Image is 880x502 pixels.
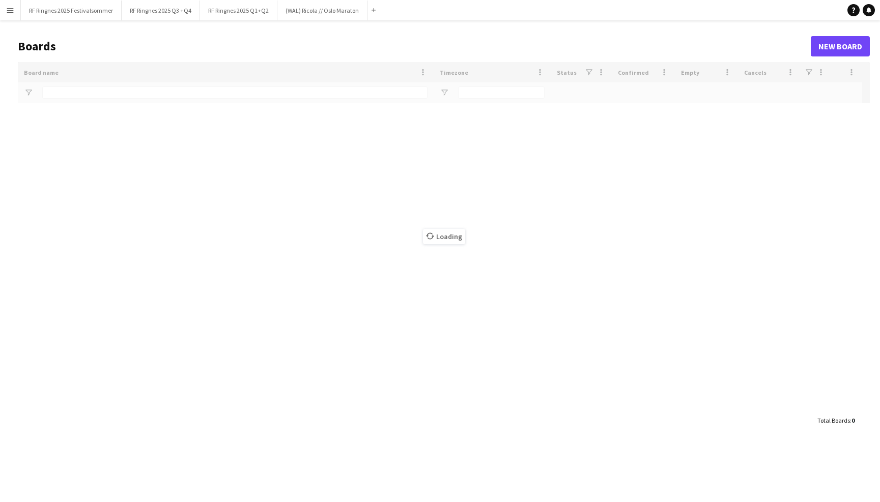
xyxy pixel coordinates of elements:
a: New Board [811,36,870,56]
h1: Boards [18,39,811,54]
span: Total Boards [817,417,850,424]
span: Loading [423,229,465,244]
div: : [817,410,855,430]
button: RF Ringnes 2025 Festivalsommer [21,1,122,20]
span: 0 [851,417,855,424]
button: (WAL) Ricola // Oslo Maraton [277,1,367,20]
button: RF Ringnes 2025 Q1+Q2 [200,1,277,20]
button: RF Ringnes 2025 Q3 +Q4 [122,1,200,20]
